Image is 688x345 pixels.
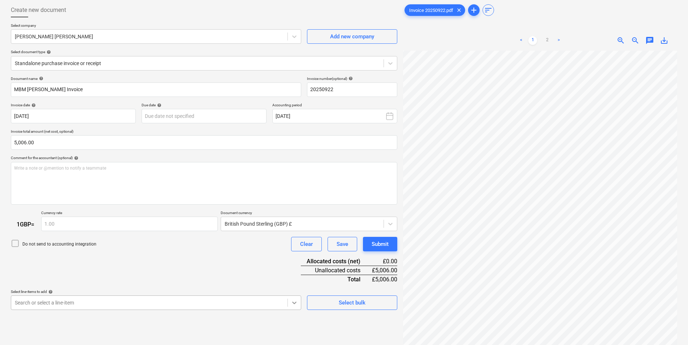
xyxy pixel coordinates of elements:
[645,36,654,45] span: chat
[543,36,551,45] a: Page 2
[484,6,493,14] span: sort
[11,6,66,14] span: Create new document
[11,221,41,228] div: 1 GBP =
[470,6,478,14] span: add
[372,257,397,266] div: £0.00
[11,289,301,294] div: Select line-items to add
[11,50,397,54] div: Select document type
[22,241,96,247] p: Do not send to accounting integration
[307,82,397,97] input: Invoice number
[11,129,397,135] p: Invoice total amount (net cost, optional)
[660,36,668,45] span: save_alt
[11,76,301,81] div: Document name
[272,103,397,109] p: Accounting period
[652,310,688,345] iframe: Chat Widget
[142,109,267,123] input: Due date not specified
[455,6,463,14] span: clear
[554,36,563,45] a: Next page
[517,36,525,45] a: Previous page
[11,103,136,107] div: Invoice date
[11,156,397,160] div: Comment for the accountant (optional)
[372,239,389,249] div: Submit
[631,36,640,45] span: zoom_out
[73,156,78,160] span: help
[38,76,43,81] span: help
[11,82,301,97] input: Document name
[272,109,397,123] button: [DATE]
[616,36,625,45] span: zoom_in
[301,266,372,275] div: Unallocated costs
[41,210,218,217] p: Currency rate
[307,29,397,44] button: Add new company
[221,210,397,217] p: Document currency
[347,76,353,81] span: help
[301,275,372,284] div: Total
[405,8,458,13] span: Invoice 20250922.pdf
[11,135,397,150] input: Invoice total amount (net cost, optional)
[11,109,136,123] input: Invoice date not specified
[45,50,51,54] span: help
[47,290,53,294] span: help
[307,295,397,310] button: Select bulk
[372,266,397,275] div: £5,006.00
[339,298,365,307] div: Select bulk
[301,257,372,266] div: Allocated costs (net)
[337,239,348,249] div: Save
[11,23,301,29] p: Select company
[363,237,397,251] button: Submit
[300,239,313,249] div: Clear
[372,275,397,284] div: £5,006.00
[307,76,397,81] div: Invoice number (optional)
[528,36,537,45] a: Page 1 is your current page
[330,32,374,41] div: Add new company
[404,4,465,16] div: Invoice 20250922.pdf
[142,103,267,107] div: Due date
[291,237,322,251] button: Clear
[328,237,357,251] button: Save
[156,103,161,107] span: help
[30,103,36,107] span: help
